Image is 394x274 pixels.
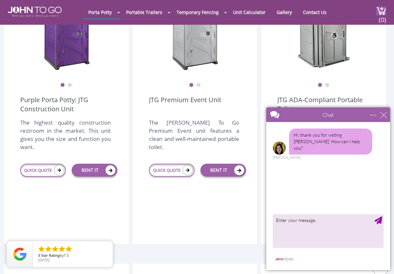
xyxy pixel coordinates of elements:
li:  [44,245,52,253]
a: QUICK QUOTE [20,164,66,177]
div: The [PERSON_NAME] To Go Premium Event unit features a clean and well-maintained portable toilet. [149,118,240,150]
button: 1 of 2 [318,83,322,88]
a: Unit Calculator [228,6,270,19]
a: JTG Premium Event Unit [149,95,221,114]
li:  [51,245,59,253]
li:  [37,245,45,253]
a: Portable Trailers [121,6,167,19]
span: Star Rating [41,253,60,258]
span: 5 [38,253,40,258]
a: RENT IT [72,164,117,177]
a: QUICK QUOTE [149,164,195,177]
a: RENT IT [200,164,246,177]
img: Review Rating [13,248,26,261]
span: T S [64,253,69,258]
iframe: Live Chat Box [262,103,394,274]
button: 2 of 2 [67,83,72,88]
a: Purple Porta Potty: JTG Construction Unit [20,95,112,114]
img: JOHN to go [8,7,62,17]
button: 1 of 2 [60,83,65,88]
button: 1 of 2 [189,83,194,88]
li:  [58,245,66,253]
button: 2 of 2 [325,83,329,88]
span: (0) [379,10,387,24]
img: cart a [376,7,386,15]
div: The highest quality construction restroom in the market. This unit gives you the size and functio... [20,118,111,150]
a: Gallery [272,6,297,19]
a: JTG ADA-Compliant Portable Toilet [277,95,370,114]
a: Contact Us [298,6,331,19]
button: 2 of 2 [196,83,201,88]
li:  [65,245,73,253]
span: by [38,253,108,258]
a: Porta Potty [83,6,117,19]
a: Temporary Fencing [172,6,224,19]
span: [DATE] [38,257,50,262]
